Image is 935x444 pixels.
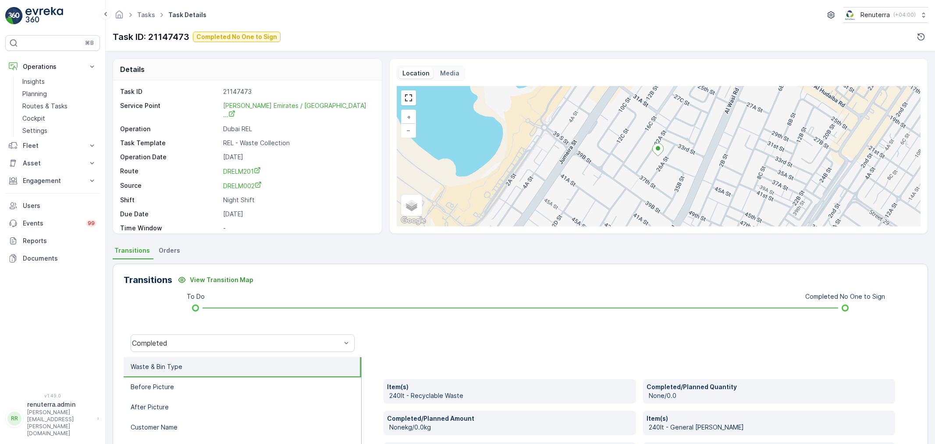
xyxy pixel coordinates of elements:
[23,201,96,210] p: Users
[137,11,155,18] a: Tasks
[223,102,368,118] span: [PERSON_NAME] Emirates / [GEOGRAPHIC_DATA] ...
[399,215,428,226] img: Google
[23,62,82,71] p: Operations
[649,423,892,432] p: 240lt - General [PERSON_NAME]
[131,362,182,371] p: Waste & Bin Type
[647,383,892,391] p: Completed/Planned Quantity
[22,102,68,111] p: Routes & Tasks
[114,13,124,21] a: Homepage
[27,400,93,409] p: renuterra.admin
[120,125,220,133] p: Operation
[647,414,892,423] p: Item(s)
[893,11,916,18] p: ( +04:00 )
[223,125,373,133] p: Dubai REL
[223,167,373,176] a: DRELM201
[5,7,23,25] img: logo
[22,114,45,123] p: Cockpit
[19,100,100,112] a: Routes & Tasks
[5,250,100,267] a: Documents
[223,210,373,218] p: [DATE]
[190,276,253,284] p: View Transition Map
[120,101,220,119] p: Service Point
[131,423,178,432] p: Customer Name
[88,220,95,227] p: 99
[402,124,415,137] a: Zoom Out
[223,153,373,161] p: [DATE]
[387,383,633,391] p: Item(s)
[223,87,373,96] p: 21147473
[120,210,220,218] p: Due Date
[23,176,82,185] p: Engagement
[23,159,82,168] p: Asset
[223,139,373,147] p: REL - Waste Collection
[843,10,857,20] img: Screenshot_2024-07-26_at_13.33.01.png
[23,141,82,150] p: Fleet
[132,339,341,347] div: Completed
[120,87,220,96] p: Task ID
[85,39,94,47] p: ⌘B
[402,196,421,215] a: Layers
[649,391,892,400] p: None/0.0
[23,219,81,228] p: Events
[193,32,281,42] button: Completed No One to Sign
[23,236,96,245] p: Reports
[223,196,373,204] p: Night Shift
[172,273,259,287] button: View Transition Map
[19,125,100,137] a: Settings
[843,7,928,23] button: Renuterra(+04:00)
[389,423,633,432] p: Nonekg/0.0kg
[120,153,220,161] p: Operation Date
[402,69,430,78] p: Location
[196,32,277,41] p: Completed No One to Sign
[22,90,47,98] p: Planning
[22,126,47,135] p: Settings
[5,393,100,398] span: v 1.49.0
[406,126,411,134] span: −
[25,7,63,25] img: logo_light-DOdMpM7g.png
[131,383,174,391] p: Before Picture
[159,246,180,255] span: Orders
[131,403,169,412] p: After Picture
[223,182,262,190] span: DRELM002
[5,154,100,172] button: Asset
[407,113,411,121] span: +
[167,11,208,19] span: Task Details
[402,111,415,124] a: Zoom In
[113,30,189,43] p: Task ID: 21147473
[223,181,373,190] a: DRELM002
[440,69,459,78] p: Media
[402,91,415,104] a: View Fullscreen
[19,88,100,100] a: Planning
[5,400,100,437] button: RRrenuterra.admin[PERSON_NAME][EMAIL_ADDRESS][PERSON_NAME][DOMAIN_NAME]
[399,215,428,226] a: Open this area in Google Maps (opens a new window)
[5,232,100,250] a: Reports
[7,412,21,426] div: RR
[5,215,100,232] a: Events99
[223,101,368,119] a: Beena Emirates / Al Wasl Road ...
[23,254,96,263] p: Documents
[187,292,205,301] p: To Do
[120,196,220,204] p: Shift
[124,273,172,286] p: Transitions
[19,112,100,125] a: Cockpit
[114,246,150,255] span: Transitions
[120,167,220,176] p: Route
[19,75,100,88] a: Insights
[223,224,373,233] p: -
[120,139,220,147] p: Task Template
[860,11,890,19] p: Renuterra
[120,64,145,75] p: Details
[805,292,885,301] p: Completed No One to Sign
[22,77,45,86] p: Insights
[120,224,220,233] p: Time Window
[5,197,100,215] a: Users
[27,409,93,437] p: [PERSON_NAME][EMAIL_ADDRESS][PERSON_NAME][DOMAIN_NAME]
[5,172,100,190] button: Engagement
[120,181,220,190] p: Source
[389,391,633,400] p: 240lt - Recyclable Waste
[5,137,100,154] button: Fleet
[5,58,100,75] button: Operations
[387,414,633,423] p: Completed/Planned Amount
[223,168,261,175] span: DRELM201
